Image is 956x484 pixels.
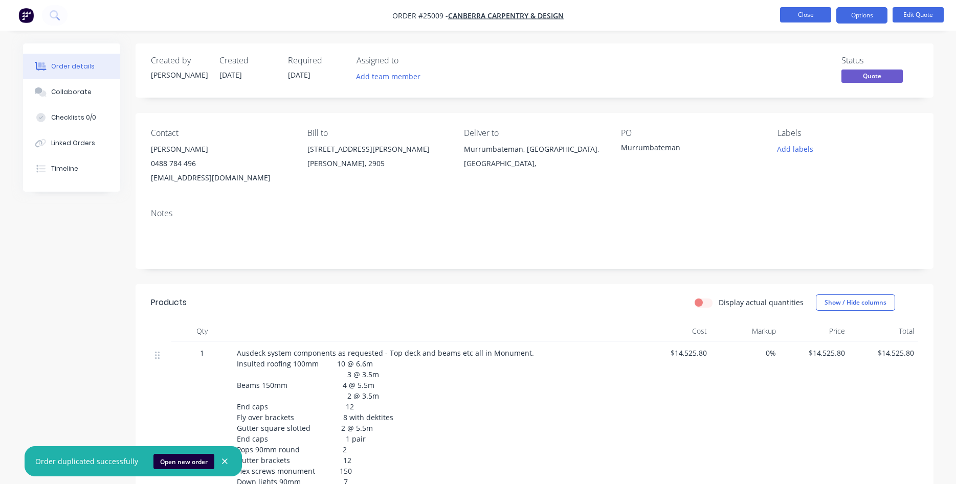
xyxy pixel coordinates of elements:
[392,11,448,20] span: Order #25009 -
[772,142,819,156] button: Add labels
[151,70,207,80] div: [PERSON_NAME]
[350,70,426,83] button: Add team member
[464,142,604,175] div: Murrumbateman, [GEOGRAPHIC_DATA], [GEOGRAPHIC_DATA],
[853,348,914,358] span: $14,525.80
[715,348,776,358] span: 0%
[841,56,918,65] div: Status
[288,56,344,65] div: Required
[357,56,459,65] div: Assigned to
[23,79,120,105] button: Collaborate
[448,11,564,20] a: Canberra Carpentry & Design
[646,348,707,358] span: $14,525.80
[849,321,918,341] div: Total
[51,139,95,148] div: Linked Orders
[151,142,291,185] div: [PERSON_NAME]0488 784 496[EMAIL_ADDRESS][DOMAIN_NAME]
[51,164,78,173] div: Timeline
[307,128,448,138] div: Bill to
[151,128,291,138] div: Contact
[51,62,95,71] div: Order details
[18,8,34,23] img: Factory
[288,70,310,80] span: [DATE]
[153,454,214,469] button: Open new order
[151,209,918,218] div: Notes
[151,142,291,156] div: [PERSON_NAME]
[621,142,749,156] div: Murrumbateman
[151,56,207,65] div: Created by
[151,296,187,309] div: Products
[719,297,804,308] label: Display actual quantities
[642,321,711,341] div: Cost
[171,321,233,341] div: Qty
[23,105,120,130] button: Checklists 0/0
[836,7,887,24] button: Options
[51,87,92,97] div: Collaborate
[357,70,426,83] button: Add team member
[784,348,845,358] span: $14,525.80
[307,142,448,156] div: [STREET_ADDRESS][PERSON_NAME]
[23,156,120,181] button: Timeline
[307,156,448,171] div: [PERSON_NAME], 2905
[464,128,604,138] div: Deliver to
[200,348,204,358] span: 1
[464,142,604,171] div: Murrumbateman, [GEOGRAPHIC_DATA], [GEOGRAPHIC_DATA],
[219,70,242,80] span: [DATE]
[151,156,291,171] div: 0488 784 496
[23,54,120,79] button: Order details
[23,130,120,156] button: Linked Orders
[51,113,96,122] div: Checklists 0/0
[35,456,138,467] div: Order duplicated successfully
[151,171,291,185] div: [EMAIL_ADDRESS][DOMAIN_NAME]
[893,7,944,22] button: Edit Quote
[841,70,903,82] span: Quote
[777,128,918,138] div: Labels
[780,7,831,22] button: Close
[219,56,276,65] div: Created
[711,321,780,341] div: Markup
[816,294,895,311] button: Show / Hide columns
[307,142,448,175] div: [STREET_ADDRESS][PERSON_NAME][PERSON_NAME], 2905
[621,128,761,138] div: PO
[780,321,849,341] div: Price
